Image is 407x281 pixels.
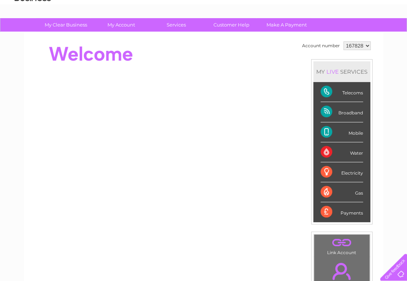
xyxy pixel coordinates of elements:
div: Mobile [321,122,363,142]
a: Water [279,31,293,36]
a: Services [146,18,206,32]
a: Log out [383,31,400,36]
a: Energy [297,31,313,36]
a: Blog [344,31,354,36]
div: Payments [321,202,363,222]
a: Make A Payment [257,18,317,32]
div: MY SERVICES [313,61,370,82]
img: logo.png [14,19,51,41]
a: . [316,236,368,249]
td: Link Account [314,234,370,257]
a: 0333 014 3131 [270,4,320,13]
div: Electricity [321,162,363,182]
div: LIVE [325,68,340,75]
td: Account number [300,40,342,52]
a: My Account [91,18,151,32]
a: Contact [359,31,377,36]
a: Telecoms [318,31,339,36]
a: My Clear Business [36,18,96,32]
div: Telecoms [321,82,363,102]
div: Gas [321,182,363,202]
a: Customer Help [202,18,261,32]
div: Broadband [321,102,363,122]
div: Water [321,142,363,162]
div: Clear Business is a trading name of Verastar Limited (registered in [GEOGRAPHIC_DATA] No. 3667643... [32,4,375,35]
